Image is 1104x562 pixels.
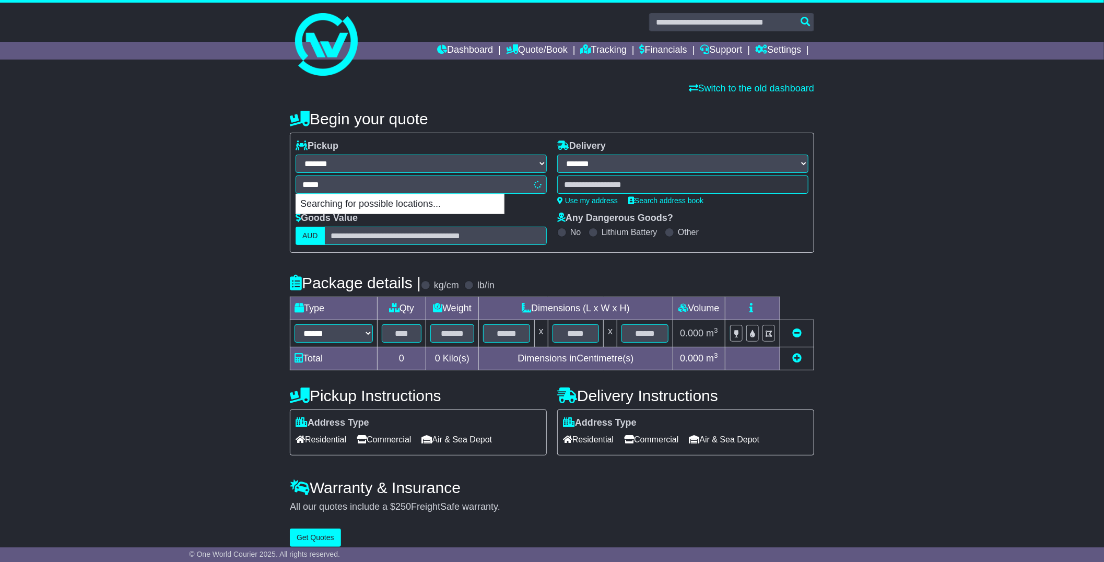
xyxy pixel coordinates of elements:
label: AUD [296,227,325,245]
span: 250 [395,501,411,512]
sup: 3 [714,352,718,359]
span: m [706,328,718,338]
h4: Begin your quote [290,110,814,127]
span: m [706,353,718,364]
span: 0 [435,353,440,364]
span: Commercial [624,431,678,448]
label: kg/cm [434,280,459,291]
span: Commercial [357,431,411,448]
a: Support [700,42,743,60]
span: Residential [563,431,614,448]
a: Financials [640,42,687,60]
label: Any Dangerous Goods? [557,213,673,224]
span: 0.000 [680,353,703,364]
div: All our quotes include a $ FreightSafe warranty. [290,501,814,513]
a: Settings [755,42,801,60]
td: x [534,320,548,347]
span: Air & Sea Depot [422,431,492,448]
typeahead: Please provide city [296,175,547,194]
a: Use my address [557,196,618,205]
td: 0 [378,347,426,370]
label: Pickup [296,140,338,152]
span: © One World Courier 2025. All rights reserved. [189,550,340,558]
td: Total [290,347,378,370]
h4: Delivery Instructions [557,387,814,404]
label: Address Type [296,417,369,429]
td: Volume [673,297,725,320]
label: Lithium Battery [602,227,657,237]
a: Tracking [581,42,627,60]
td: Dimensions (L x W x H) [478,297,673,320]
h4: Warranty & Insurance [290,479,814,496]
td: Kilo(s) [426,347,479,370]
p: Searching for possible locations... [296,194,504,214]
a: Quote/Book [506,42,568,60]
td: Qty [378,297,426,320]
span: 0.000 [680,328,703,338]
label: Delivery [557,140,606,152]
a: Remove this item [792,328,802,338]
h4: Package details | [290,274,421,291]
td: Type [290,297,378,320]
span: Residential [296,431,346,448]
a: Switch to the old dashboard [689,83,814,93]
h4: Pickup Instructions [290,387,547,404]
label: No [570,227,581,237]
button: Get Quotes [290,529,341,547]
td: Dimensions in Centimetre(s) [478,347,673,370]
a: Dashboard [437,42,493,60]
span: Air & Sea Depot [689,431,760,448]
td: Weight [426,297,479,320]
label: Goods Value [296,213,358,224]
label: Address Type [563,417,637,429]
a: Add new item [792,353,802,364]
a: Search address book [628,196,703,205]
td: x [604,320,617,347]
label: lb/in [477,280,495,291]
label: Other [678,227,699,237]
sup: 3 [714,326,718,334]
